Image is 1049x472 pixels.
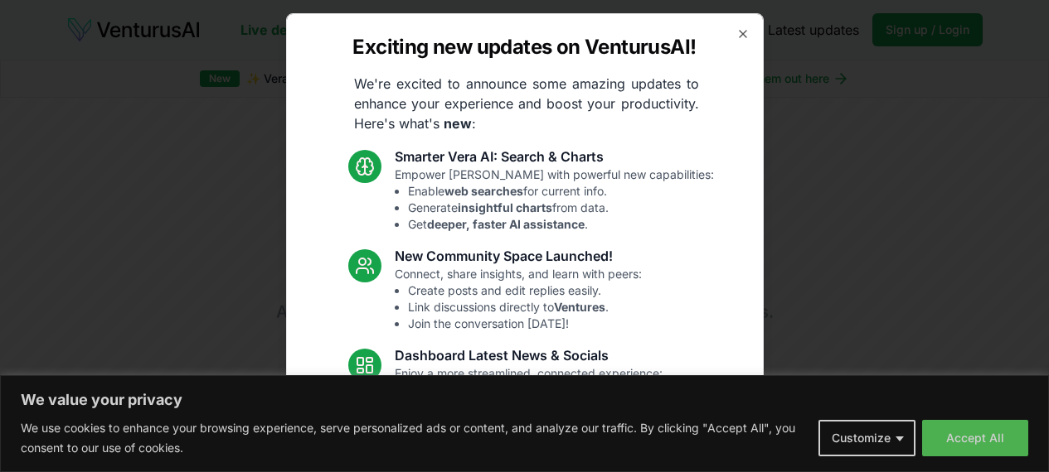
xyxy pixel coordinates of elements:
[395,365,663,431] p: Enjoy a more streamlined, connected experience:
[395,147,714,166] h3: Smarter Vera AI: Search & Charts
[429,416,563,430] strong: trending relevant social
[408,282,642,299] li: Create posts and edit replies easily.
[528,383,606,397] strong: introductions
[408,183,714,200] li: Enable for current info.
[554,300,605,314] strong: Ventures
[395,166,714,233] p: Empower [PERSON_NAME] with powerful new capabilities:
[395,345,663,365] h3: Dashboard Latest News & Socials
[427,217,585,231] strong: deeper, faster AI assistance
[352,34,696,60] h2: Exciting new updates on VenturusAI!
[408,382,663,398] li: Standardized analysis .
[444,184,523,198] strong: web searches
[395,246,642,266] h3: New Community Space Launched!
[408,398,663,415] li: Access articles.
[408,216,714,233] li: Get .
[444,115,472,132] strong: new
[408,415,663,431] li: See topics.
[448,399,563,413] strong: latest industry news
[395,266,642,332] p: Connect, share insights, and learn with peers:
[458,200,552,214] strong: insightful charts
[341,74,712,133] p: We're excited to announce some amazing updates to enhance your experience and boost your producti...
[395,445,650,465] h3: Fixes and UI Polish
[408,315,642,332] li: Join the conversation [DATE]!
[408,299,642,315] li: Link discussions directly to .
[408,200,714,216] li: Generate from data.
